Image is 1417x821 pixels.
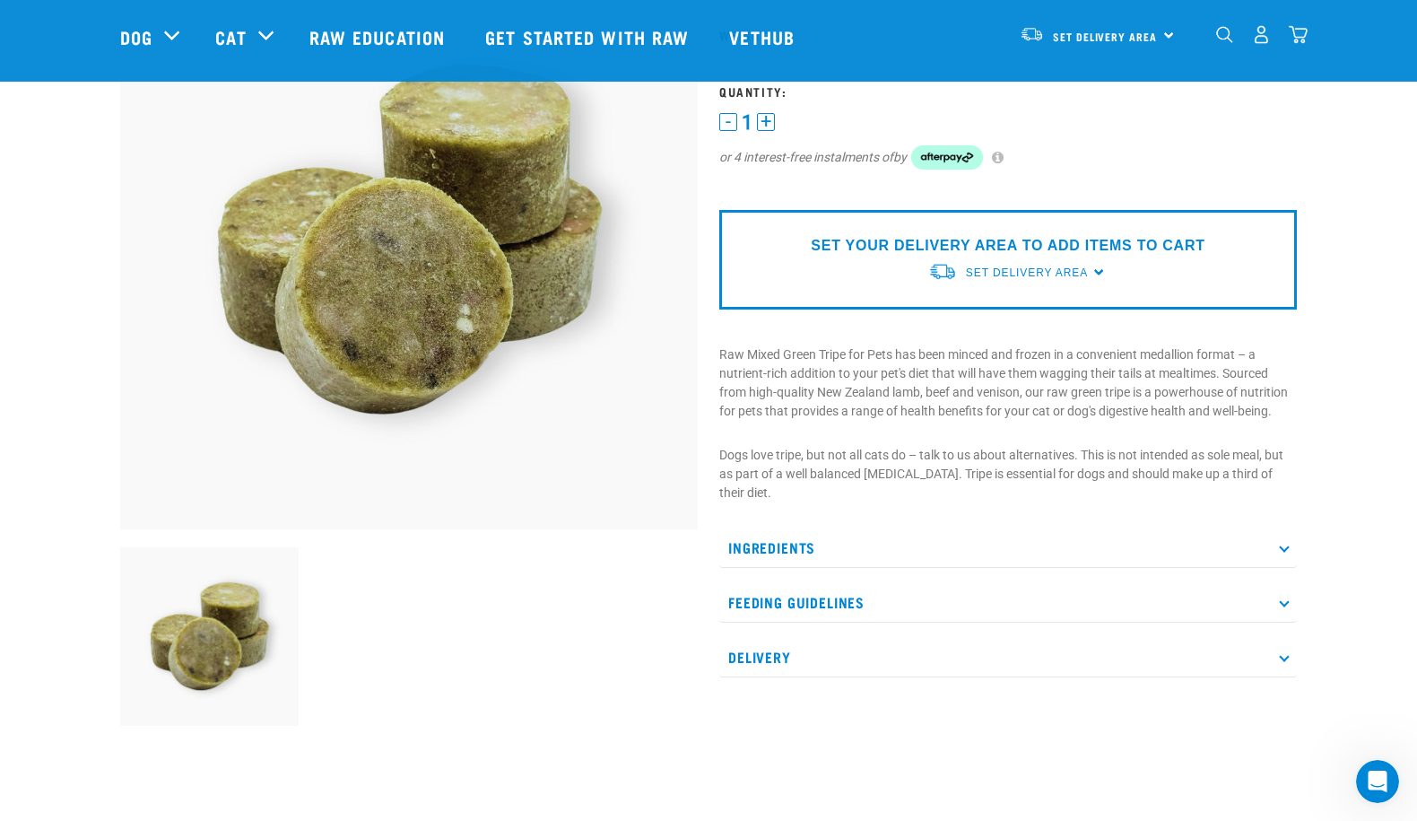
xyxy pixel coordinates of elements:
h3: Quantity: [719,84,1297,98]
a: Raw Education [291,1,467,73]
iframe: Intercom live chat [1356,760,1399,803]
p: Delivery [719,637,1297,677]
p: Raw Mixed Green Tripe for Pets has been minced and frozen in a convenient medallion format – a nu... [719,345,1297,421]
p: Ingredients [719,528,1297,568]
span: 1 [742,113,752,132]
button: + [757,113,775,131]
a: Cat [215,23,246,50]
a: Dog [120,23,152,50]
p: SET YOUR DELIVERY AREA TO ADD ITEMS TO CART [811,235,1204,257]
img: van-moving.png [1020,26,1044,42]
img: Afterpay [911,145,983,170]
img: home-icon-1@2x.png [1216,26,1233,43]
img: home-icon@2x.png [1289,25,1308,44]
span: Set Delivery Area [1053,33,1157,39]
img: Mixed Green Tripe [120,547,299,726]
img: van-moving.png [928,262,957,281]
img: user.png [1252,25,1271,44]
a: Vethub [711,1,817,73]
p: Dogs love tripe, but not all cats do – talk to us about alternatives. This is not intended as sol... [719,446,1297,502]
span: Set Delivery Area [966,266,1088,279]
p: Feeding Guidelines [719,582,1297,623]
div: or 4 interest-free instalments of by [719,145,1297,170]
button: - [719,113,737,131]
a: Get started with Raw [467,1,711,73]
